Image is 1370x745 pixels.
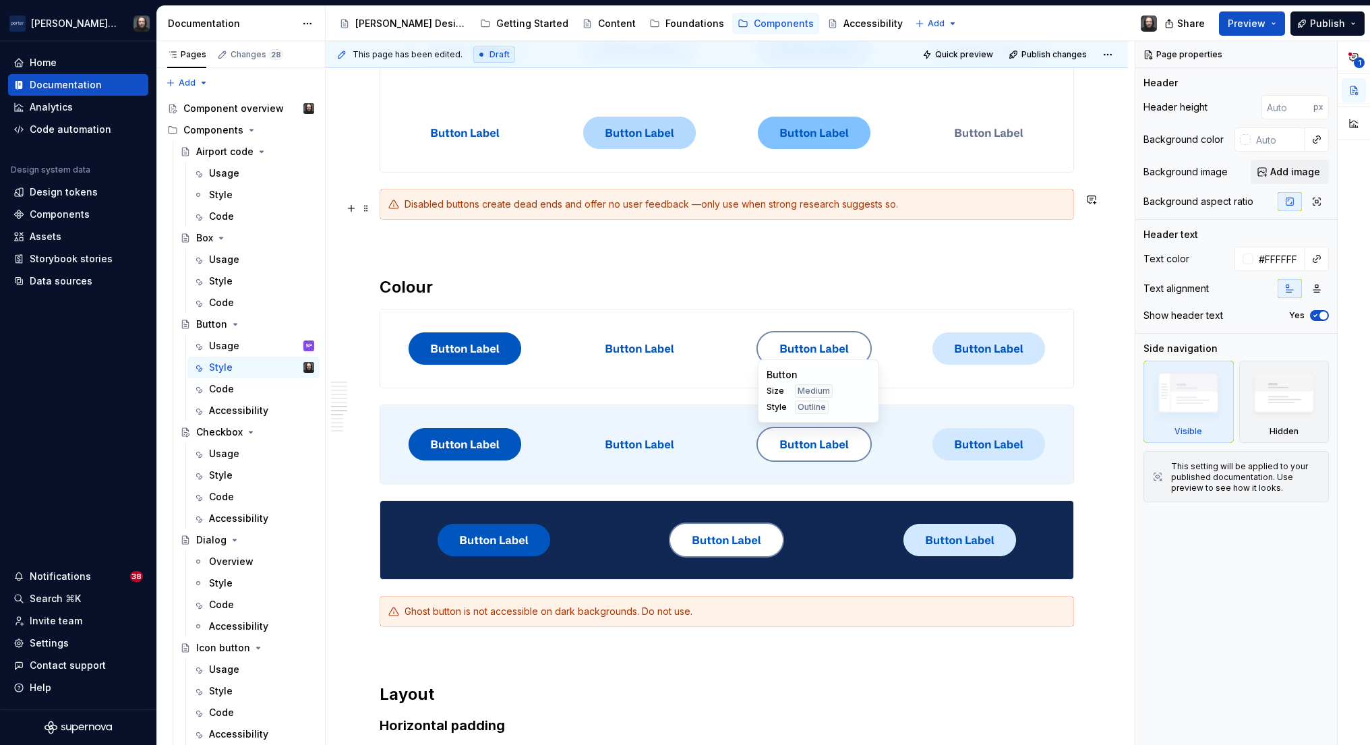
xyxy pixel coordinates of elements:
div: Accessibility [209,620,268,633]
div: Data sources [30,274,92,288]
div: Header [1143,76,1178,90]
div: Getting Started [496,17,568,30]
a: Accessibility [187,616,320,637]
a: [PERSON_NAME] Design [334,13,472,34]
a: Usage [187,249,320,270]
h2: Layout [380,684,1074,705]
div: Code [209,296,234,309]
button: Publish [1290,11,1365,36]
a: Code [187,594,320,616]
h2: Colour [380,276,1074,298]
div: Style [209,188,233,202]
div: Components [30,208,90,221]
a: Design tokens [8,181,148,203]
div: Background image [1143,165,1228,179]
div: Design system data [11,165,90,175]
div: Airport code [196,145,254,158]
div: Documentation [30,78,102,92]
button: Add [162,73,212,92]
div: Code automation [30,123,111,136]
div: Component overview [183,102,284,115]
button: Add [911,14,961,33]
div: Style [209,684,233,698]
img: f0306bc8-3074-41fb-b11c-7d2e8671d5eb.png [9,16,26,32]
div: Box [196,231,213,245]
div: Usage [209,167,239,180]
a: Invite team [8,610,148,632]
div: Hidden [1270,426,1299,437]
a: StyleTeunis Vorsteveld [187,357,320,378]
input: Auto [1253,247,1305,271]
div: Show header text [1143,309,1223,322]
svg: Supernova Logo [44,721,112,734]
div: Home [30,56,57,69]
div: Code [209,490,234,504]
a: UsageSP [187,335,320,357]
button: Contact support [8,655,148,676]
input: Auto [1251,127,1305,152]
button: [PERSON_NAME] AirlinesTeunis Vorsteveld [3,9,154,38]
a: Assets [8,226,148,247]
button: Quick preview [918,45,999,64]
a: Style [187,184,320,206]
a: Documentation [8,74,148,96]
div: Invite team [30,614,82,628]
a: Overview [187,551,320,572]
button: Share [1158,11,1214,36]
a: Usage [187,443,320,465]
a: Button [175,314,320,335]
div: Text color [1143,252,1189,266]
div: Style [209,469,233,482]
button: Help [8,677,148,698]
div: Button [196,318,227,331]
h3: Horizontal padding [380,716,1074,735]
div: Visible [1174,426,1202,437]
a: Home [8,52,148,73]
a: Style [187,572,320,594]
a: Box [175,227,320,249]
div: Accessibility [843,17,903,30]
div: Header text [1143,228,1198,241]
div: Foundations [665,17,724,30]
a: Airport code [175,141,320,162]
span: Preview [1228,17,1265,30]
a: Code [187,486,320,508]
button: Add image [1251,160,1329,184]
div: Accessibility [209,727,268,741]
span: 1 [1354,57,1365,68]
a: Checkbox [175,421,320,443]
div: Style [209,576,233,590]
span: Medium [798,386,830,396]
a: Components [8,204,148,225]
div: Icon button [196,641,250,655]
p: px [1313,102,1323,113]
div: Side navigation [1143,342,1218,355]
a: Code [187,292,320,314]
div: Checkbox [196,425,243,439]
img: Teunis Vorsteveld [303,103,314,114]
div: Storybook stories [30,252,113,266]
a: Settings [8,632,148,654]
div: Components [754,17,814,30]
a: Dialog [175,529,320,551]
div: Dialog [196,533,227,547]
div: Usage [209,447,239,460]
span: 28 [269,49,283,60]
div: Text alignment [1143,282,1209,295]
div: Analytics [30,100,73,114]
a: Component overviewTeunis Vorsteveld [162,98,320,119]
span: 38 [130,571,143,582]
input: Auto [1261,95,1313,119]
a: Data sources [8,270,148,292]
img: Teunis Vorsteveld [133,16,150,32]
a: Icon button [175,637,320,659]
button: Search ⌘K [8,588,148,609]
a: Getting Started [475,13,574,34]
div: Assets [30,230,61,243]
a: Foundations [644,13,729,34]
div: Usage [209,339,239,353]
div: Hidden [1239,361,1330,443]
a: Accessibility [187,400,320,421]
div: Header height [1143,100,1208,114]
